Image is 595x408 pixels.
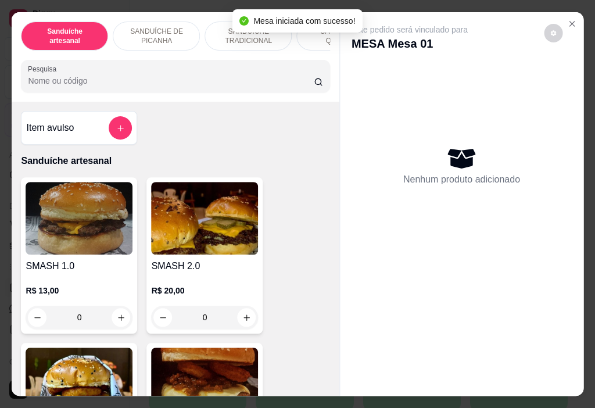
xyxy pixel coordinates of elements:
[151,182,258,255] img: product-image
[403,173,520,187] p: Nenhum produto adicionado
[26,285,132,296] p: R$ 13,00
[151,285,258,296] p: R$ 20,00
[123,27,190,45] p: SANDUÍCHE DE PICANHA
[28,75,314,87] input: Pesquisa
[109,116,132,139] button: add-separate-item
[544,24,562,42] button: decrease-product-quantity
[239,16,249,26] span: check-circle
[26,182,132,255] img: product-image
[352,24,468,35] p: Este pedido será vinculado para
[21,154,329,168] p: Sanduíche artesanal
[28,64,60,74] label: Pesquisa
[151,259,258,273] h4: SMASH 2.0
[306,27,374,45] p: CACHORRO QUENTE
[26,121,74,135] h4: Item avulso
[31,27,98,45] p: Sanduíche artesanal
[214,27,282,45] p: SANDUÍCHE TRADICIONAL
[562,15,581,33] button: Close
[253,16,355,26] span: Mesa iniciada com sucesso!
[26,259,132,273] h4: SMASH 1.0
[352,35,468,52] p: MESA Mesa 01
